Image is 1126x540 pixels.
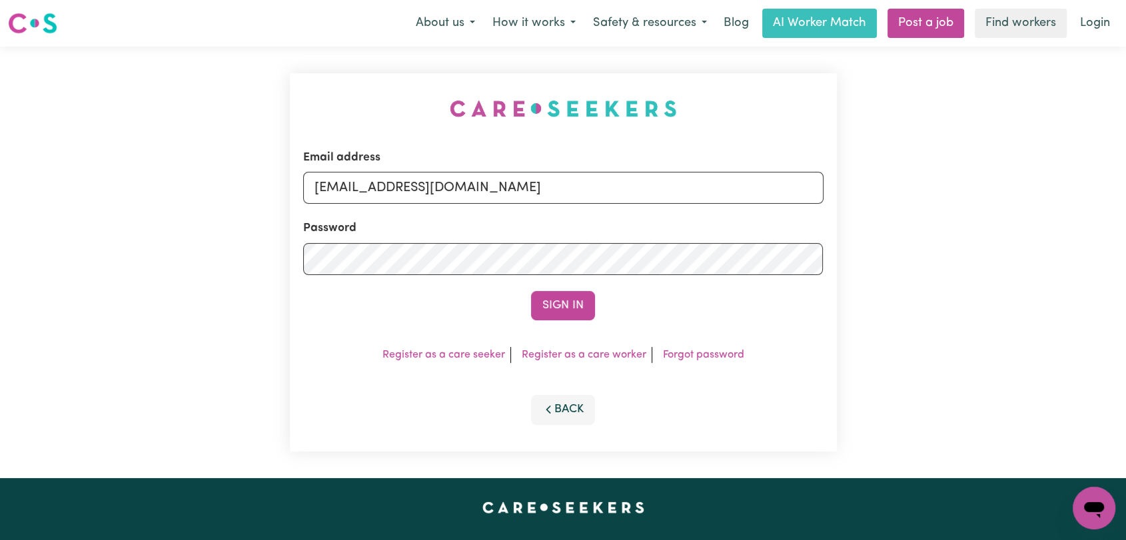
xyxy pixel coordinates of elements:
button: Safety & resources [584,9,716,37]
a: AI Worker Match [762,9,877,38]
a: Careseekers home page [482,502,644,513]
a: Careseekers logo [8,8,57,39]
input: Email address [303,172,824,204]
a: Find workers [975,9,1067,38]
button: How it works [484,9,584,37]
button: About us [407,9,484,37]
a: Post a job [887,9,964,38]
button: Back [531,395,595,424]
a: Register as a care worker [522,350,646,360]
iframe: Button to launch messaging window [1073,487,1115,529]
a: Blog [716,9,757,38]
label: Password [303,220,356,237]
img: Careseekers logo [8,11,57,35]
a: Login [1072,9,1118,38]
button: Sign In [531,291,595,320]
a: Forgot password [663,350,744,360]
a: Register as a care seeker [382,350,505,360]
label: Email address [303,149,380,166]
